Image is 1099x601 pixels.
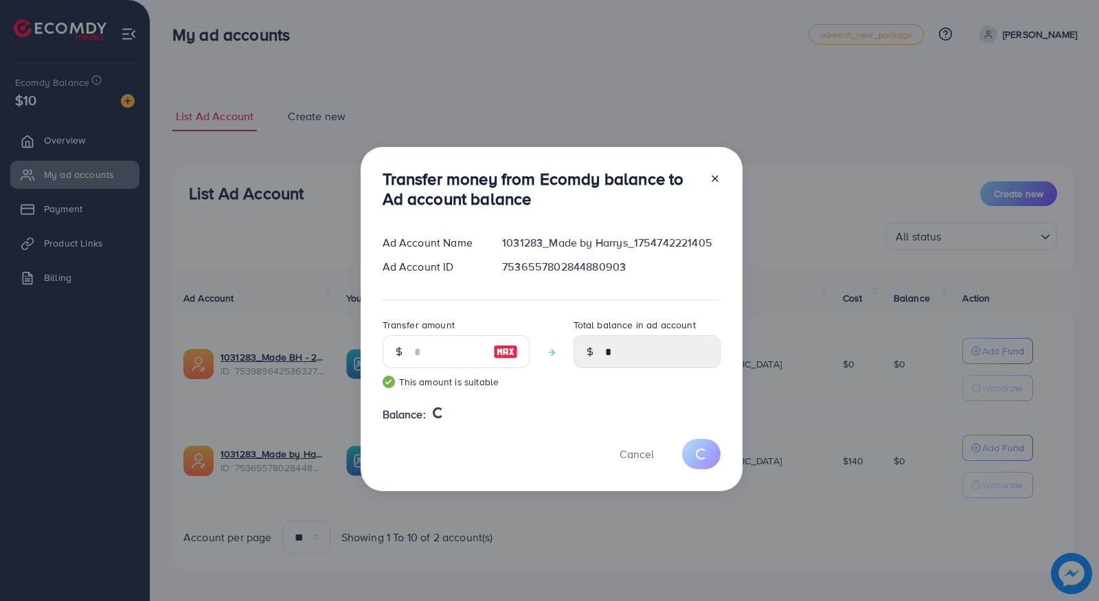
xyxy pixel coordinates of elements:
h3: Transfer money from Ecomdy balance to Ad account balance [383,169,699,209]
span: Cancel [620,446,654,462]
div: 7536557802844880903 [491,259,731,275]
div: Ad Account ID [372,259,492,275]
label: Total balance in ad account [574,318,696,332]
img: image [493,343,518,360]
button: Cancel [602,439,671,468]
div: Ad Account Name [372,235,492,251]
img: guide [383,376,395,388]
span: Balance: [383,407,426,422]
label: Transfer amount [383,318,455,332]
div: 1031283_Made by Harrys_1754742221405 [491,235,731,251]
small: This amount is suitable [383,375,530,389]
